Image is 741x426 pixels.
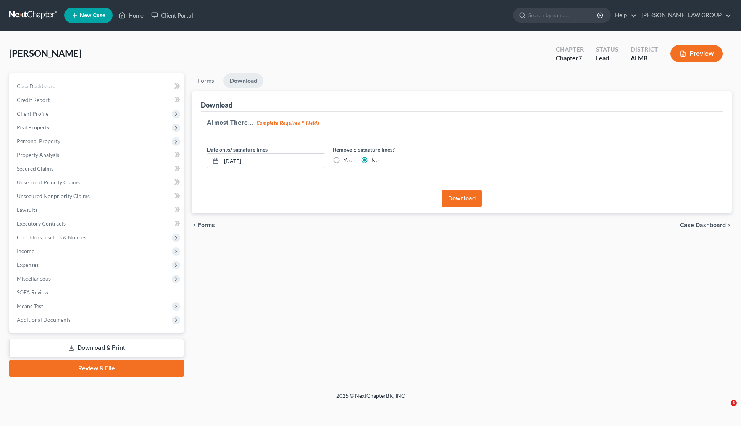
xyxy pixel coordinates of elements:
button: Preview [670,45,723,62]
strong: Complete Required * Fields [257,120,320,126]
input: Search by name... [528,8,598,22]
span: Case Dashboard [17,83,56,89]
div: Chapter [556,45,584,54]
span: Codebtors Insiders & Notices [17,234,86,240]
span: Forms [198,222,215,228]
a: Download [223,73,263,88]
span: Case Dashboard [680,222,726,228]
label: Date on /s/ signature lines [207,145,268,153]
span: Expenses [17,261,39,268]
a: Executory Contracts [11,217,184,231]
a: Case Dashboard chevron_right [680,222,732,228]
div: District [631,45,658,54]
span: [PERSON_NAME] [9,48,81,59]
div: Chapter [556,54,584,63]
a: Client Portal [147,8,197,22]
a: Download & Print [9,339,184,357]
a: Home [115,8,147,22]
span: Executory Contracts [17,220,66,227]
span: Personal Property [17,138,60,144]
a: Unsecured Nonpriority Claims [11,189,184,203]
div: ALMB [631,54,658,63]
a: Lawsuits [11,203,184,217]
button: Download [442,190,482,207]
i: chevron_right [726,222,732,228]
span: Miscellaneous [17,275,51,282]
span: SOFA Review [17,289,48,295]
span: Real Property [17,124,50,131]
a: Review & File [9,360,184,377]
a: Forms [192,73,220,88]
span: Additional Documents [17,316,71,323]
div: Status [596,45,618,54]
a: SOFA Review [11,286,184,299]
span: New Case [80,13,105,18]
span: Credit Report [17,97,50,103]
a: Unsecured Priority Claims [11,176,184,189]
span: 7 [578,54,582,61]
span: Secured Claims [17,165,53,172]
span: Income [17,248,34,254]
label: No [371,157,379,164]
span: Lawsuits [17,207,37,213]
label: Yes [344,157,352,164]
input: MM/DD/YYYY [221,154,325,168]
div: 2025 © NextChapterBK, INC [153,392,588,406]
a: Credit Report [11,93,184,107]
a: Secured Claims [11,162,184,176]
div: Lead [596,54,618,63]
span: Property Analysis [17,152,59,158]
iframe: Intercom live chat [715,400,733,418]
span: Means Test [17,303,43,309]
label: Remove E-signature lines? [333,145,451,153]
span: Unsecured Nonpriority Claims [17,193,90,199]
span: 1 [731,400,737,406]
a: Help [611,8,637,22]
h5: Almost There... [207,118,717,127]
a: [PERSON_NAME] LAW GROUP [638,8,731,22]
span: Unsecured Priority Claims [17,179,80,186]
span: Client Profile [17,110,48,117]
a: Case Dashboard [11,79,184,93]
i: chevron_left [192,222,198,228]
a: Property Analysis [11,148,184,162]
div: Download [201,100,232,110]
button: chevron_left Forms [192,222,225,228]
